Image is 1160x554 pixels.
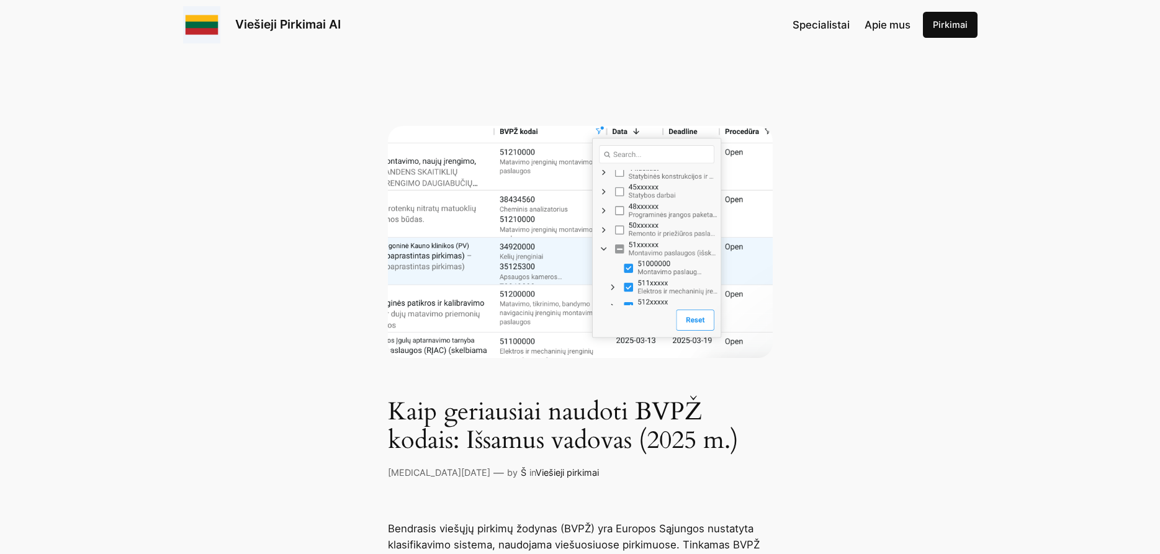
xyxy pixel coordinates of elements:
[388,126,773,358] img: BVPŽ kodai
[865,19,910,31] span: Apie mus
[388,398,773,455] h1: Kaip geriausiai naudoti BVPŽ kodais: Išsamus vadovas (2025 m.)
[507,466,518,480] p: by
[536,467,599,478] a: Viešieji pirkimai
[388,467,490,478] a: [MEDICAL_DATA][DATE]
[793,19,850,31] span: Specialistai
[793,17,850,33] a: Specialistai
[865,17,910,33] a: Apie mus
[235,17,341,32] a: Viešieji Pirkimai AI
[183,6,220,43] img: Viešieji pirkimai logo
[923,12,978,38] a: Pirkimai
[521,467,526,478] a: Š
[493,465,504,481] p: —
[529,467,536,478] span: in
[793,17,910,33] nav: Navigation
